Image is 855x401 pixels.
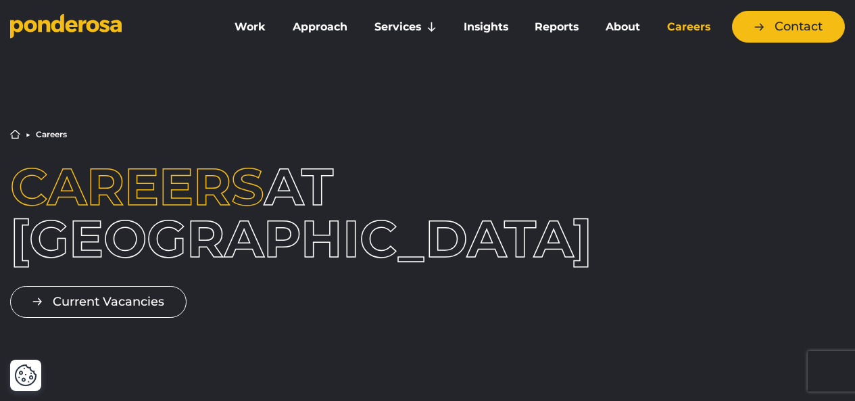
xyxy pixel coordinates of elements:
[26,131,30,139] li: ▶︎
[595,13,651,41] a: About
[10,129,20,139] a: Home
[224,13,276,41] a: Work
[14,364,37,387] img: Revisit consent button
[10,14,203,41] a: Go to homepage
[364,13,447,41] a: Services
[524,13,590,41] a: Reports
[10,161,346,264] h1: at [GEOGRAPHIC_DATA]
[14,364,37,387] button: Cookie Settings
[732,11,845,43] a: Contact
[10,286,187,318] a: Current Vacancies
[656,13,721,41] a: Careers
[282,13,358,41] a: Approach
[10,155,264,218] span: Careers
[453,13,519,41] a: Insights
[36,131,67,139] li: Careers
